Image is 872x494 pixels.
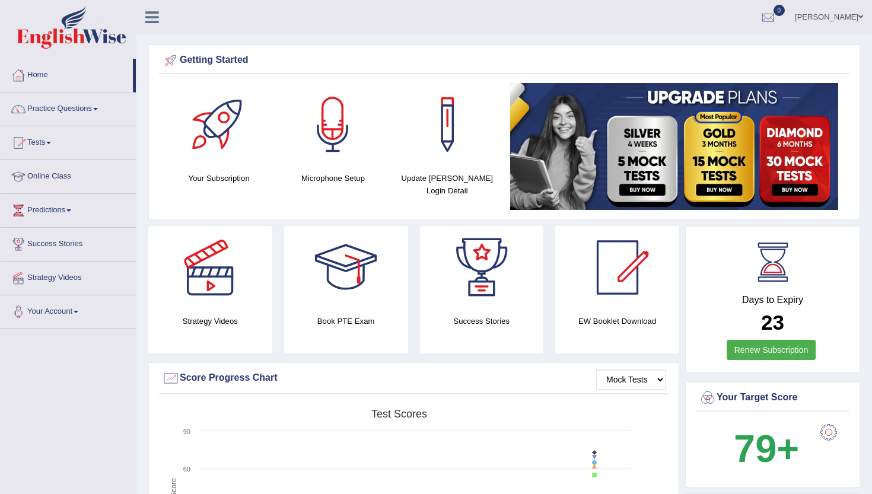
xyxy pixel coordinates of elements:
h4: Book PTE Exam [284,315,408,327]
h4: Days to Expiry [699,295,846,305]
a: Practice Questions [1,93,136,122]
a: Tests [1,126,136,156]
text: 90 [183,428,190,435]
text: 60 [183,466,190,473]
h4: EW Booklet Download [555,315,679,327]
h4: Update [PERSON_NAME] Login Detail [396,172,498,197]
b: 23 [761,311,784,334]
span: 0 [774,5,785,16]
a: Renew Subscription [727,340,816,360]
a: Strategy Videos [1,262,136,291]
a: Success Stories [1,228,136,257]
img: small5.jpg [510,83,838,210]
h4: Strategy Videos [148,315,272,327]
div: Your Target Score [699,389,846,407]
div: Getting Started [162,52,846,69]
div: Score Progress Chart [162,369,666,387]
h4: Success Stories [420,315,544,327]
a: Your Account [1,295,136,325]
a: Predictions [1,194,136,224]
a: Online Class [1,160,136,190]
a: Home [1,59,133,88]
tspan: Test scores [371,408,427,420]
h4: Microphone Setup [282,172,384,184]
b: 79+ [734,427,799,470]
h4: Your Subscription [168,172,270,184]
